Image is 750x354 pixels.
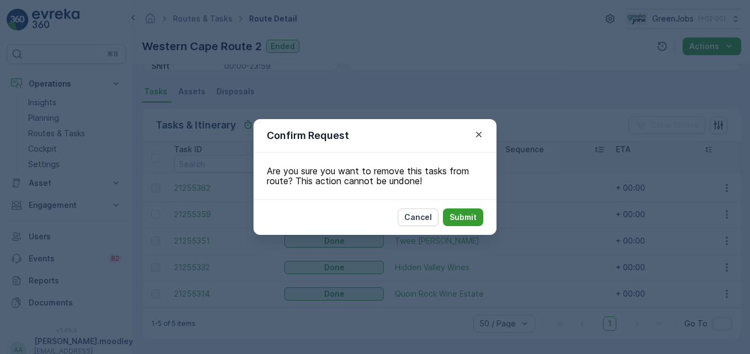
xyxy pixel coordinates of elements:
[267,128,349,143] p: Confirm Request
[450,212,477,223] p: Submit
[404,212,432,223] p: Cancel
[398,208,439,226] button: Cancel
[253,153,497,199] div: Are you sure you want to remove this tasks from route? This action cannot be undone!
[443,208,483,226] button: Submit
